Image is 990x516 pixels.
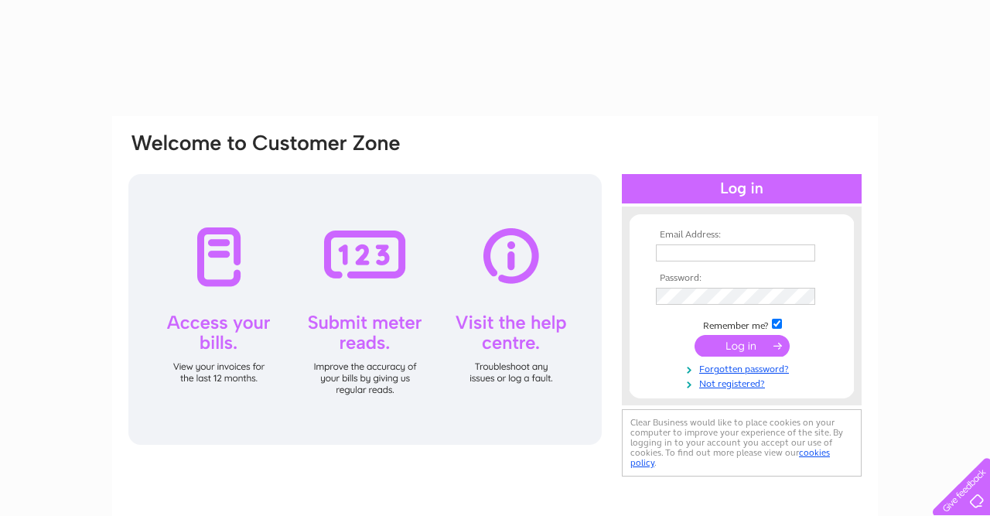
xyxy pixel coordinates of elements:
[652,230,831,241] th: Email Address:
[656,361,831,375] a: Forgotten password?
[695,335,790,357] input: Submit
[652,316,831,332] td: Remember me?
[622,409,862,477] div: Clear Business would like to place cookies on your computer to improve your experience of the sit...
[630,447,830,468] a: cookies policy
[652,273,831,284] th: Password:
[656,375,831,390] a: Not registered?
